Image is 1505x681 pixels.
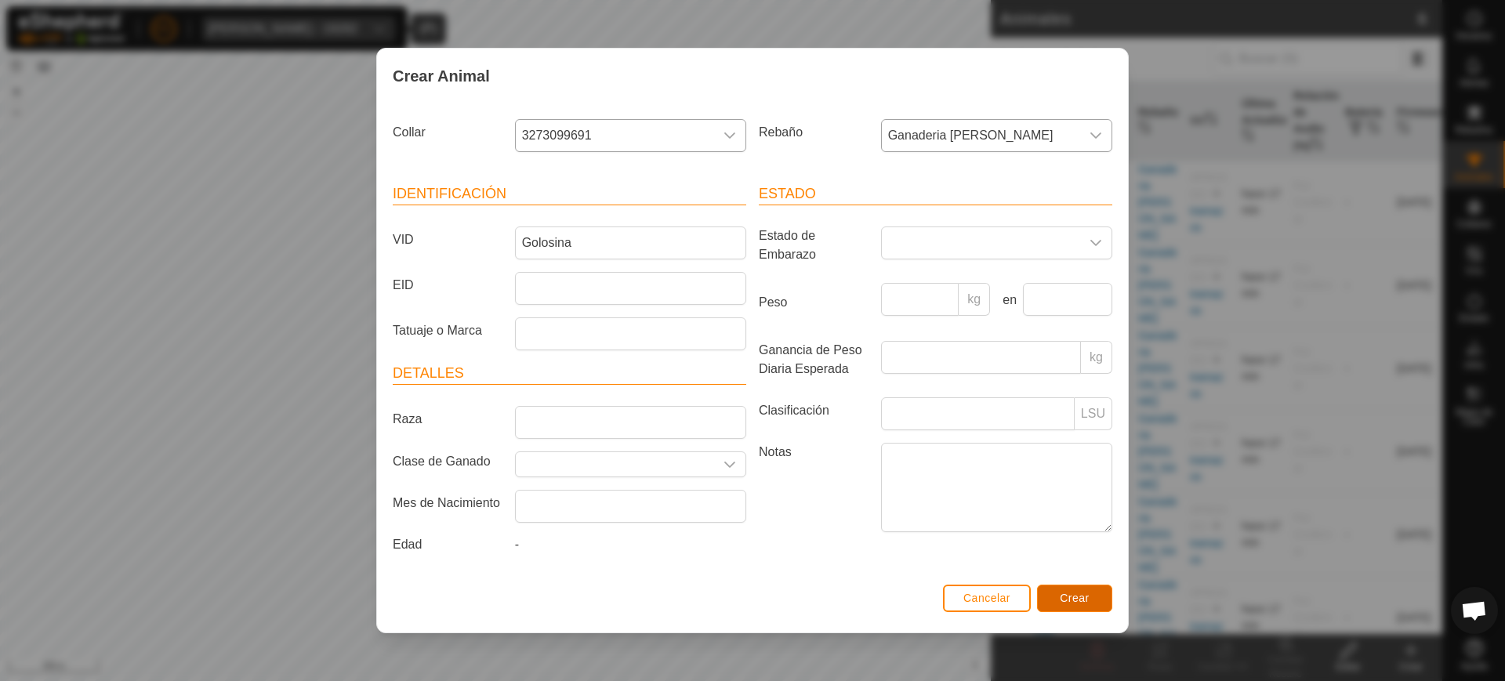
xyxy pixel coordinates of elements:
[752,283,875,322] label: Peso
[386,119,509,146] label: Collar
[386,272,509,299] label: EID
[752,443,875,531] label: Notas
[714,452,745,476] div: dropdown trigger
[714,120,745,151] div: dropdown trigger
[393,183,746,205] header: Identificación
[386,451,509,471] label: Clase de Ganado
[752,226,875,264] label: Estado de Embarazo
[1075,397,1112,430] p-inputgroup-addon: LSU
[386,406,509,433] label: Raza
[959,283,990,316] p-inputgroup-addon: kg
[996,291,1017,310] label: en
[386,226,509,253] label: VID
[393,363,746,385] header: Detalles
[752,341,875,379] label: Ganancia de Peso Diaria Esperada
[963,592,1010,604] span: Cancelar
[752,119,875,146] label: Rebaño
[752,397,875,424] label: Clasificación
[1081,341,1112,374] p-inputgroup-addon: kg
[386,490,509,516] label: Mes de Nacimiento
[393,64,490,88] span: Crear Animal
[515,538,519,551] span: -
[516,120,714,151] span: 3273099691
[1080,120,1112,151] div: dropdown trigger
[1451,587,1498,634] div: Chat abierto
[1060,592,1090,604] span: Crear
[943,585,1031,612] button: Cancelar
[386,317,509,344] label: Tatuaje o Marca
[1037,585,1112,612] button: Crear
[759,183,1112,205] header: Estado
[386,535,509,554] label: Edad
[882,120,1080,151] span: Ganaderia Lopez
[1080,227,1112,259] div: dropdown trigger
